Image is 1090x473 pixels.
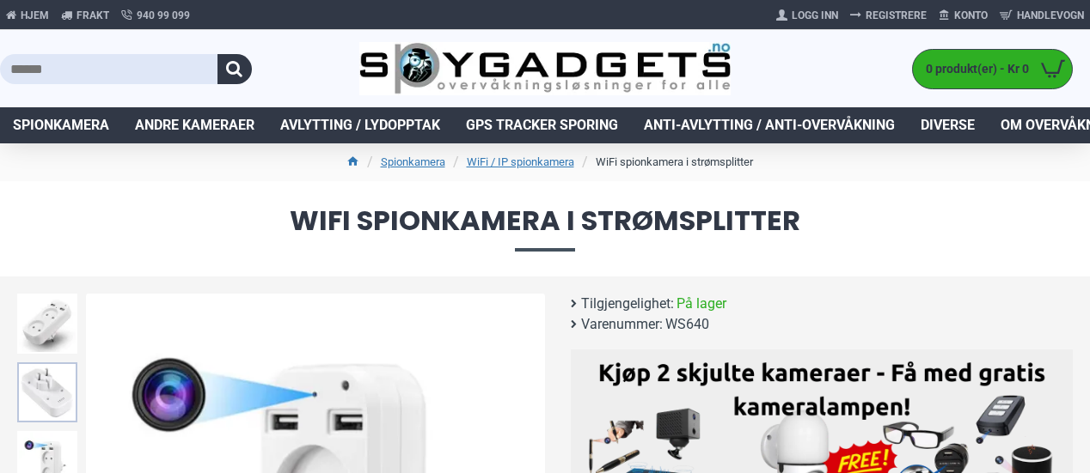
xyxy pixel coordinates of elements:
img: Strømsplitter med WiFi spionkamera [17,294,77,354]
b: Varenummer: [581,314,663,335]
a: Logg Inn [770,2,844,29]
span: 0 produkt(er) - Kr 0 [913,60,1033,78]
a: Andre kameraer [122,107,267,143]
span: WiFi spionkamera i strømsplitter [17,207,1073,251]
a: Konto [933,2,994,29]
a: Diverse [908,107,988,143]
a: Spionkamera [381,154,445,171]
span: Spionkamera [13,115,109,136]
span: Handlevogn [1017,8,1084,23]
a: Avlytting / Lydopptak [267,107,453,143]
span: Registrere [866,8,927,23]
span: Avlytting / Lydopptak [280,115,440,136]
span: Hjem [21,8,49,23]
span: På lager [677,294,726,314]
span: WS640 [665,314,709,335]
img: Strømsplitter med WiFi spionkamera [17,362,77,422]
span: Andre kameraer [135,115,254,136]
b: Tilgjengelighet: [581,294,674,314]
img: SpyGadgets.no [359,42,730,95]
span: GPS Tracker Sporing [466,115,618,136]
span: Konto [954,8,988,23]
a: GPS Tracker Sporing [453,107,631,143]
a: 0 produkt(er) - Kr 0 [913,50,1072,88]
span: Diverse [921,115,975,136]
span: Anti-avlytting / Anti-overvåkning [644,115,895,136]
a: Anti-avlytting / Anti-overvåkning [631,107,908,143]
a: Handlevogn [994,2,1090,29]
span: Frakt [77,8,109,23]
span: Logg Inn [792,8,838,23]
span: 940 99 099 [137,8,190,23]
a: WiFi / IP spionkamera [467,154,574,171]
a: Registrere [844,2,933,29]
